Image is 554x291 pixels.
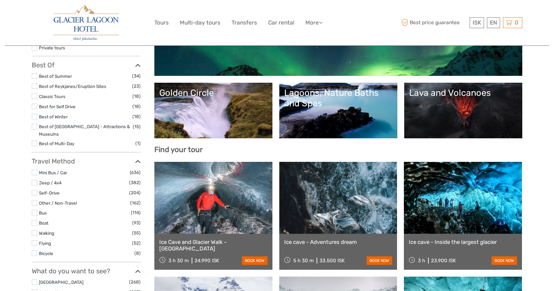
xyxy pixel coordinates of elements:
span: (204) [129,189,141,197]
span: (15) [133,123,141,130]
a: Self-Drive [39,190,60,196]
a: Flying [39,241,51,246]
a: book now [367,256,392,265]
a: Bicycle [39,251,53,256]
span: (114) [131,209,141,216]
span: (18) [132,103,141,110]
a: Northern Lights in [GEOGRAPHIC_DATA] [159,25,517,71]
span: (1) [135,140,141,147]
a: Transfers [232,18,257,27]
span: ISK [473,19,481,26]
a: Classic Tours [39,94,65,99]
div: 24.990 ISK [195,258,219,264]
span: 0 [514,19,519,26]
a: Ice Cave and Glacier Walk - [GEOGRAPHIC_DATA] [159,239,268,252]
div: 23.900 ISK [431,258,456,264]
div: Lagoons, Nature Baths and Spas [284,88,392,109]
div: Golden Circle [159,88,268,98]
a: Mini Bus / Car [39,170,67,175]
span: (93) [132,219,141,227]
span: (382) [129,179,141,186]
a: Car rental [268,18,294,27]
a: Golden Circle [159,88,268,133]
a: Best of Summer [39,74,72,79]
a: More [305,18,322,27]
a: Best of Multi-Day [39,141,74,146]
h3: Best Of [32,61,141,69]
a: Jeep / 4x4 [39,180,61,185]
a: Lagoons, Nature Baths and Spas [284,88,392,133]
a: Best of [GEOGRAPHIC_DATA] - Attractions & Museums [39,124,130,137]
a: Other / Non-Travel [39,200,77,206]
a: Multi-day tours [180,18,220,27]
span: (162) [130,199,141,207]
img: 2790-86ba44ba-e5e5-4a53-8ab7-28051417b7bc_logo_big.jpg [54,5,118,41]
a: Ice cave - Inside the largest glacier [409,239,517,245]
b: Find your tour [154,145,203,154]
a: Best of Winter [39,114,68,119]
a: Bus [39,210,47,215]
span: 5 h 30 m [293,258,314,264]
a: Best of Reykjanes/Eruption Sites [39,84,106,89]
a: Lava and Volcanoes [409,88,517,133]
a: Best for Self Drive [39,104,76,109]
a: Walking [39,231,54,236]
span: (8) [134,249,141,257]
div: Lava and Volcanoes [409,88,517,98]
div: EN [487,17,500,28]
span: (34) [132,72,141,80]
span: (23) [132,82,141,90]
a: Ice cave - Adventures dream [284,239,392,245]
span: Best price guarantee [400,17,468,28]
h3: What do you want to see? [32,267,141,275]
a: book now [242,256,268,265]
a: Tours [154,18,169,27]
div: 33.500 ISK [320,258,345,264]
a: Boat [39,220,48,226]
span: (55) [132,229,141,237]
a: book now [492,256,517,265]
span: (52) [132,239,141,247]
span: (268) [129,278,141,286]
a: Private tours [39,45,65,50]
span: 3 h [418,258,425,264]
h3: Travel Method [32,157,141,165]
a: [GEOGRAPHIC_DATA] [39,280,83,285]
span: (636) [130,169,141,176]
span: (18) [132,93,141,100]
span: 3 h 30 m [168,258,189,264]
span: (18) [132,113,141,120]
